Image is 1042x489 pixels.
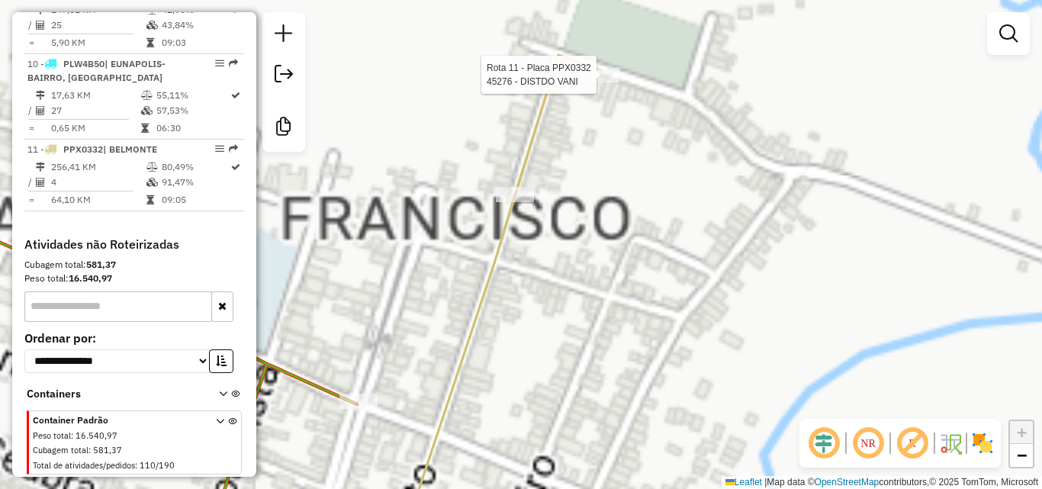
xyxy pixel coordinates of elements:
[50,35,146,50] td: 5,90 KM
[27,35,35,50] td: =
[24,272,244,285] div: Peso total:
[27,143,157,155] span: 11 -
[140,460,175,471] span: 110/190
[24,237,244,252] h4: Atividades não Roteirizadas
[50,159,146,175] td: 256,41 KM
[27,121,35,136] td: =
[27,386,199,402] span: Containers
[815,477,880,487] a: OpenStreetMap
[50,175,146,190] td: 4
[146,178,158,187] i: % de utilização da cubagem
[161,175,230,190] td: 91,47%
[71,430,73,441] span: :
[27,58,166,83] span: | EUNAPOLIS-BAIRRO, [GEOGRAPHIC_DATA]
[93,445,122,455] span: 581,37
[50,18,146,33] td: 25
[50,121,140,136] td: 0,65 KM
[27,192,35,208] td: =
[229,59,238,68] em: Rota exportada
[135,460,137,471] span: :
[1010,444,1033,467] a: Zoom out
[36,162,45,172] i: Distância Total
[215,59,224,68] em: Opções
[156,121,230,136] td: 06:30
[103,143,157,155] span: | BELMONTE
[161,18,230,33] td: 43,84%
[806,425,842,462] span: Ocultar deslocamento
[894,425,931,462] span: Exibir rótulo
[27,175,35,190] td: /
[27,18,35,33] td: /
[1017,446,1027,465] span: −
[50,103,140,118] td: 27
[269,59,299,93] a: Exportar sessão
[50,88,140,103] td: 17,63 KM
[50,192,146,208] td: 64,10 KM
[33,430,71,441] span: Peso total
[24,329,244,347] label: Ordenar por:
[36,21,45,30] i: Total de Atividades
[24,258,244,272] div: Cubagem total:
[269,111,299,146] a: Criar modelo
[993,18,1024,49] a: Exibir filtros
[156,103,230,118] td: 57,53%
[231,162,240,172] i: Rota otimizada
[33,460,135,471] span: Total de atividades/pedidos
[76,430,117,441] span: 16.540,97
[27,103,35,118] td: /
[229,144,238,153] em: Rota exportada
[146,38,154,47] i: Tempo total em rota
[764,477,767,487] span: |
[209,349,233,373] button: Ordem crescente
[33,445,88,455] span: Cubagem total
[722,476,1042,489] div: Map data © contributors,© 2025 TomTom, Microsoft
[938,431,963,455] img: Fluxo de ruas
[27,58,166,83] span: 10 -
[88,445,91,455] span: :
[141,124,149,133] i: Tempo total em rota
[269,18,299,53] a: Nova sessão e pesquisa
[36,91,45,100] i: Distância Total
[146,162,158,172] i: % de utilização do peso
[146,195,154,204] i: Tempo total em rota
[156,88,230,103] td: 55,11%
[63,58,105,69] span: PLW4B50
[33,413,198,427] span: Container Padrão
[36,178,45,187] i: Total de Atividades
[1010,421,1033,444] a: Zoom in
[725,477,762,487] a: Leaflet
[63,143,103,155] span: PPX0332
[850,425,886,462] span: Ocultar NR
[231,91,240,100] i: Rota otimizada
[141,106,153,115] i: % de utilização da cubagem
[86,259,116,270] strong: 581,37
[141,91,153,100] i: % de utilização do peso
[161,159,230,175] td: 80,49%
[970,431,995,455] img: Exibir/Ocultar setores
[69,272,112,284] strong: 16.540,97
[161,35,230,50] td: 09:03
[161,192,230,208] td: 09:05
[146,21,158,30] i: % de utilização da cubagem
[215,144,224,153] em: Opções
[1017,423,1027,442] span: +
[36,106,45,115] i: Total de Atividades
